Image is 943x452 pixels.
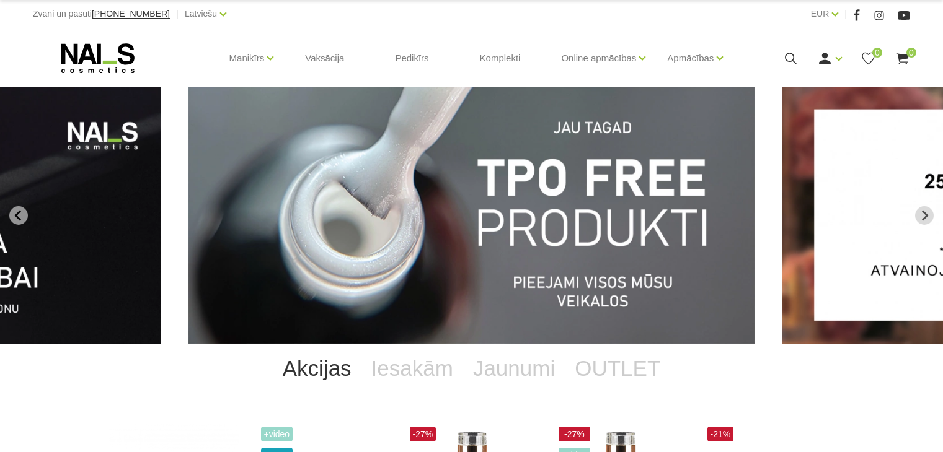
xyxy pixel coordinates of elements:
span: -27% [410,427,436,441]
a: Jaunumi [463,344,565,393]
a: Vaksācija [295,28,354,88]
a: 0 [861,51,876,66]
a: EUR [811,6,830,21]
span: -21% [707,427,734,441]
button: Go to last slide [9,206,28,225]
a: Komplekti [470,28,531,88]
a: 0 [895,51,910,66]
span: 0 [906,48,916,58]
li: 1 of 13 [188,87,755,344]
a: Pedikīrs [385,28,438,88]
button: Next slide [915,206,934,225]
a: [PHONE_NUMBER] [92,9,170,19]
span: -27% [559,427,591,441]
a: Akcijas [273,344,361,393]
a: Online apmācības [561,33,636,83]
a: OUTLET [565,344,670,393]
div: Zvani un pasūti [33,6,170,22]
span: +Video [261,427,293,441]
span: 0 [872,48,882,58]
span: | [844,6,847,22]
a: Apmācības [667,33,714,83]
a: Manikīrs [229,33,265,83]
a: Latviešu [185,6,217,21]
a: Iesakām [361,344,463,393]
span: | [176,6,179,22]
